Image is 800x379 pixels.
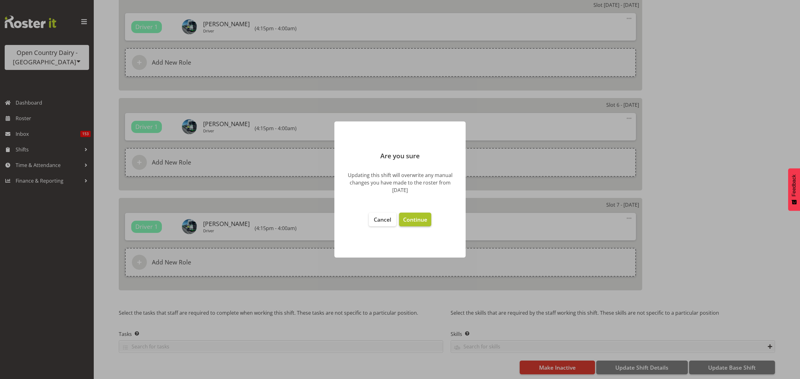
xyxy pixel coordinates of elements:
[369,213,396,226] button: Cancel
[791,175,797,196] span: Feedback
[374,216,391,223] span: Cancel
[403,216,427,223] span: Continue
[341,153,459,159] p: Are you sure
[399,213,431,226] button: Continue
[344,171,456,194] div: Updating this shift will overwrite any manual changes you have made to the roster from [DATE]
[788,168,800,211] button: Feedback - Show survey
